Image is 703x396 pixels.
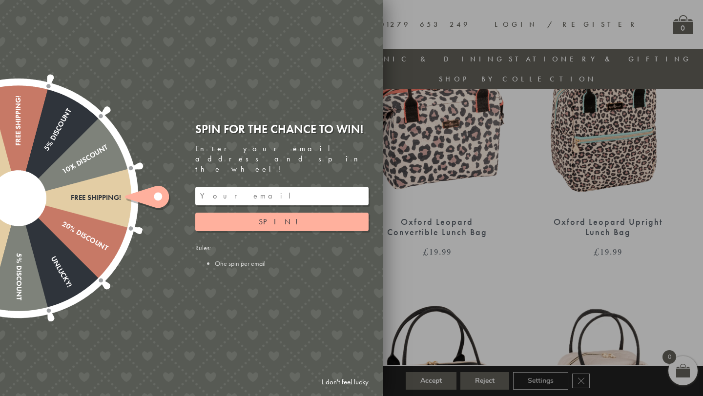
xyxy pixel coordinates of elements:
div: 5% Discount [15,107,73,200]
input: Your email [195,187,369,205]
a: I don't feel lucky [317,373,373,391]
div: Unlucky! [15,196,73,289]
div: Enter your email address and spin the wheel! [195,144,369,174]
div: Free shipping! [19,194,121,202]
div: Free shipping! [14,96,22,198]
div: 5% Discount [14,198,22,300]
span: Spin! [259,217,305,227]
button: Spin! [195,213,369,231]
div: 20% Discount [16,195,109,253]
div: Rules: [195,243,369,268]
div: Spin for the chance to win! [195,121,369,137]
div: 10% Discount [16,143,109,202]
li: One spin per email [215,259,369,268]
